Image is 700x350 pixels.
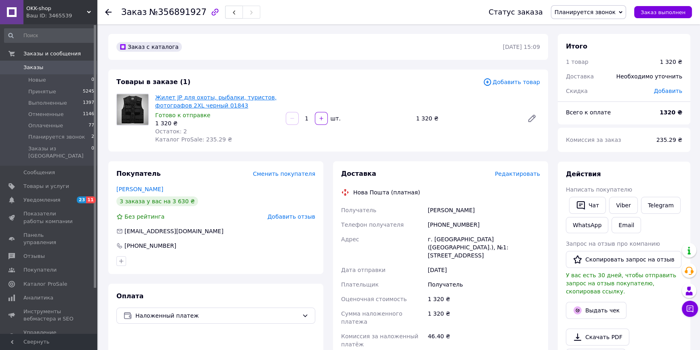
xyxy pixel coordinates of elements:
[609,197,637,214] a: Viber
[341,236,359,242] span: Адрес
[566,217,608,233] a: WhatsApp
[489,8,543,16] div: Статус заказа
[566,73,594,80] span: Доставка
[155,94,277,109] a: Жилет JP для охоты, рыбалки, туристов, фотографов 2XL черный 01843
[566,329,629,346] a: Скачать PDF
[91,145,94,160] span: 0
[91,133,94,141] span: 2
[105,8,112,16] div: Вернуться назад
[426,292,542,306] div: 1 320 ₴
[341,170,376,177] span: Доставка
[611,217,641,233] button: Email
[426,203,542,217] div: [PERSON_NAME]
[253,171,315,177] span: Сменить покупателя
[89,122,94,129] span: 77
[341,207,376,213] span: Получатель
[116,186,163,192] a: [PERSON_NAME]
[566,42,587,50] span: Итого
[341,281,379,288] span: Плательщик
[28,76,46,84] span: Новые
[23,308,75,323] span: Инструменты вебмастера и SEO
[426,306,542,329] div: 1 320 ₴
[341,310,402,325] span: Сумма наложенного платежа
[116,196,198,206] div: 3 заказа у вас на 3 630 ₴
[28,133,85,141] span: Планируется звонок
[566,109,611,116] span: Всего к оплате
[23,294,53,302] span: Аналитика
[656,137,682,143] span: 235.29 ₴
[660,109,682,116] b: 1320 ₴
[566,302,626,319] button: Выдать чек
[124,242,177,250] div: [PHONE_NUMBER]
[26,5,87,12] span: OKK-shop
[426,217,542,232] div: [PHONE_NUMBER]
[26,12,97,19] div: Ваш ID: 3465539
[503,44,540,50] time: [DATE] 15:09
[555,9,616,15] span: Планируется звонок
[83,88,94,95] span: 5245
[23,266,57,274] span: Покупатели
[413,113,521,124] div: 1 320 ₴
[23,329,75,344] span: Управление сайтом
[641,9,685,15] span: Заказ выполнен
[566,59,588,65] span: 1 товар
[83,99,94,107] span: 1397
[23,196,60,204] span: Уведомления
[566,170,601,178] span: Действия
[155,128,187,135] span: Остаток: 2
[28,145,91,160] span: Заказы из [GEOGRAPHIC_DATA]
[121,7,147,17] span: Заказ
[83,111,94,118] span: 1146
[155,136,232,143] span: Каталог ProSale: 235.29 ₴
[28,111,63,118] span: Отмененные
[566,88,588,94] span: Скидка
[654,88,682,94] span: Добавить
[155,112,211,118] span: Готово к отправке
[116,42,182,52] div: Заказ с каталога
[524,110,540,127] a: Редактировать
[28,99,67,107] span: Выполненные
[23,50,81,57] span: Заказы и сообщения
[566,251,681,268] button: Скопировать запрос на отзыв
[86,196,95,203] span: 11
[23,169,55,176] span: Сообщения
[566,137,621,143] span: Комиссия за заказ
[341,296,407,302] span: Оценочная стоимость
[341,333,418,348] span: Комиссия за наложенный платёж
[341,221,404,228] span: Телефон получателя
[660,58,682,66] div: 1 320 ₴
[124,213,164,220] span: Без рейтинга
[117,94,148,125] img: Жилет JP для охоты, рыбалки, туристов, фотографов 2XL черный 01843
[28,122,63,129] span: Оплаченные
[135,311,299,320] span: Наложенный платеж
[569,197,606,214] button: Чат
[23,210,75,225] span: Показатели работы компании
[611,67,687,85] div: Необходимо уточнить
[23,232,75,246] span: Панель управления
[77,196,86,203] span: 23
[426,277,542,292] div: Получатель
[28,88,56,95] span: Принятые
[634,6,692,18] button: Заказ выполнен
[91,76,94,84] span: 0
[23,253,45,260] span: Отзывы
[23,64,43,71] span: Заказы
[124,228,223,234] span: [EMAIL_ADDRESS][DOMAIN_NAME]
[23,280,67,288] span: Каталог ProSale
[4,28,95,43] input: Поиск
[341,267,386,273] span: Дата отправки
[351,188,422,196] div: Нова Пошта (платная)
[426,263,542,277] div: [DATE]
[641,197,681,214] a: Telegram
[268,213,315,220] span: Добавить отзыв
[566,272,676,295] span: У вас есть 30 дней, чтобы отправить запрос на отзыв покупателю, скопировав ссылку.
[566,240,660,247] span: Запрос на отзыв про компанию
[23,183,69,190] span: Товары и услуги
[682,301,698,317] button: Чат с покупателем
[566,186,632,193] span: Написать покупателю
[155,119,279,127] div: 1 320 ₴
[426,232,542,263] div: г. [GEOGRAPHIC_DATA] ([GEOGRAPHIC_DATA].), №1: [STREET_ADDRESS]
[116,78,190,86] span: Товары в заказе (1)
[483,78,540,86] span: Добавить товар
[116,292,143,300] span: Оплата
